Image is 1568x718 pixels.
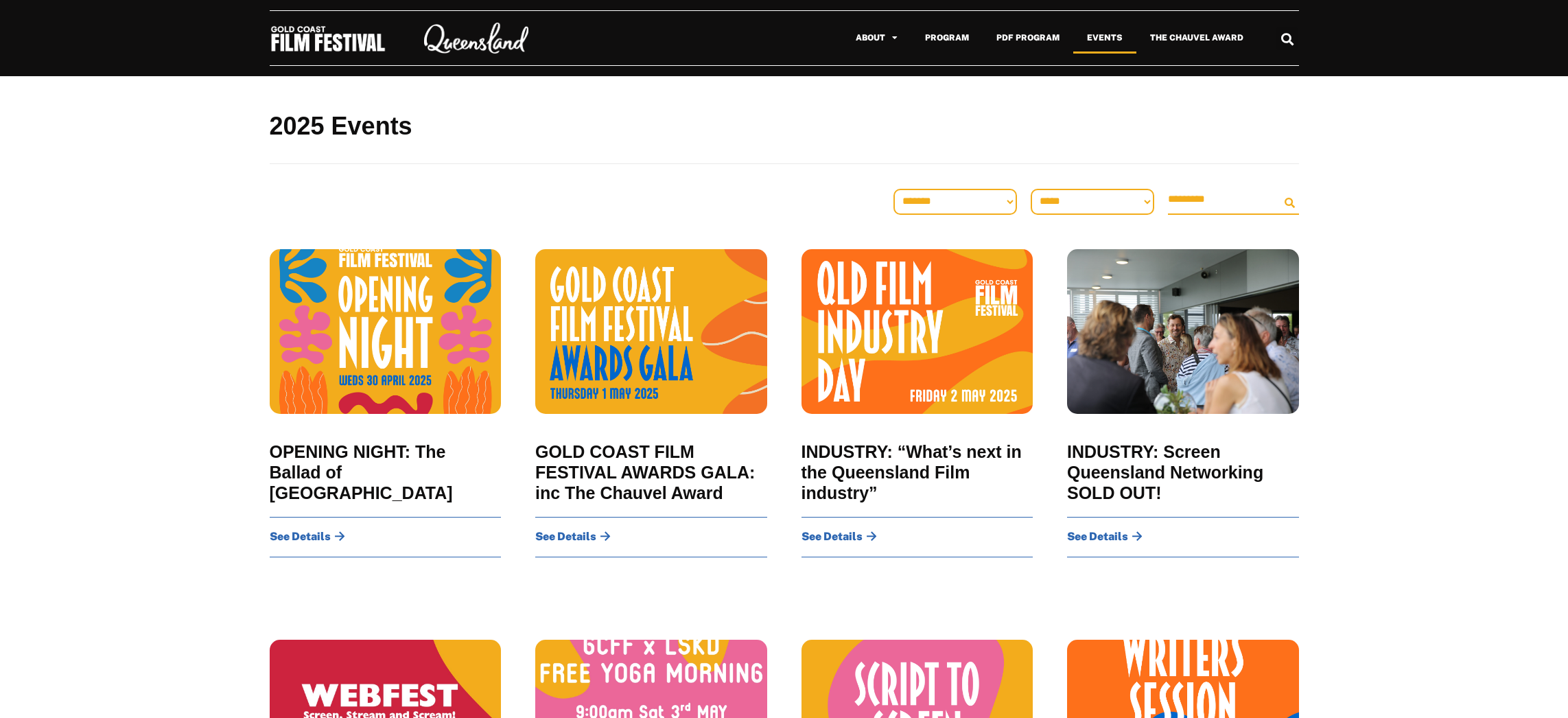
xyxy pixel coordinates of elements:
[561,22,1257,54] nav: Menu
[1276,27,1298,50] div: Search
[911,22,983,54] a: Program
[1067,531,1128,542] span: See Details
[270,531,331,542] span: See Details
[983,22,1073,54] a: PDF Program
[270,531,345,542] a: See Details
[801,531,863,542] span: See Details
[535,441,767,503] a: GOLD COAST FILM FESTIVAL AWARDS GALA: inc The Chauvel Award
[270,441,502,503] a: OPENING NIGHT: The Ballad of [GEOGRAPHIC_DATA]
[270,111,1299,143] h2: 2025 Events
[842,22,911,54] a: About
[801,441,1033,503] a: INDUSTRY: “What’s next in the Queensland Film industry”
[1067,531,1143,542] a: See Details
[1073,22,1136,54] a: Events
[1067,441,1299,503] a: INDUSTRY: Screen Queensland Networking SOLD OUT!
[535,531,611,542] a: See Details
[1136,22,1257,54] a: The Chauvel Award
[893,189,1017,215] select: Sort filter
[801,531,877,542] a: See Details
[535,531,596,542] span: See Details
[1031,189,1154,215] select: Venue Filter
[1168,185,1279,215] input: Search Filter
